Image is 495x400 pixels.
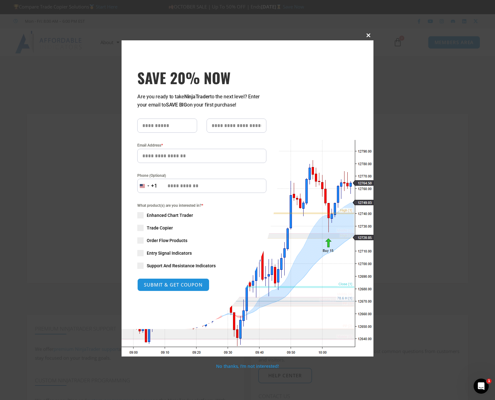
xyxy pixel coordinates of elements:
label: Phone (Optional) [137,172,266,179]
iframe: Intercom live chat [474,379,489,394]
button: Selected country [137,179,157,193]
span: What product(s) are you interested in? [137,202,266,209]
label: Enhanced Chart Trader [137,212,266,218]
p: Are you ready to take to the next level? Enter your email to on your first purchase! [137,93,266,109]
span: Order Flow Products [147,237,187,244]
a: No thanks, I’m not interested! [216,363,279,369]
h3: SAVE 20% NOW [137,69,266,86]
div: +1 [151,182,157,190]
button: SUBMIT & GET COUPON [137,278,209,291]
span: Trade Copier [147,225,173,231]
label: Trade Copier [137,225,266,231]
label: Order Flow Products [137,237,266,244]
span: Entry Signal Indicators [147,250,192,256]
strong: SAVE BIG [166,102,187,108]
span: Support And Resistance Indicators [147,263,216,269]
span: Enhanced Chart Trader [147,212,193,218]
span: 1 [486,379,492,384]
label: Entry Signal Indicators [137,250,266,256]
label: Email Address [137,142,266,148]
strong: NinjaTrader [184,94,210,100]
label: Support And Resistance Indicators [137,263,266,269]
